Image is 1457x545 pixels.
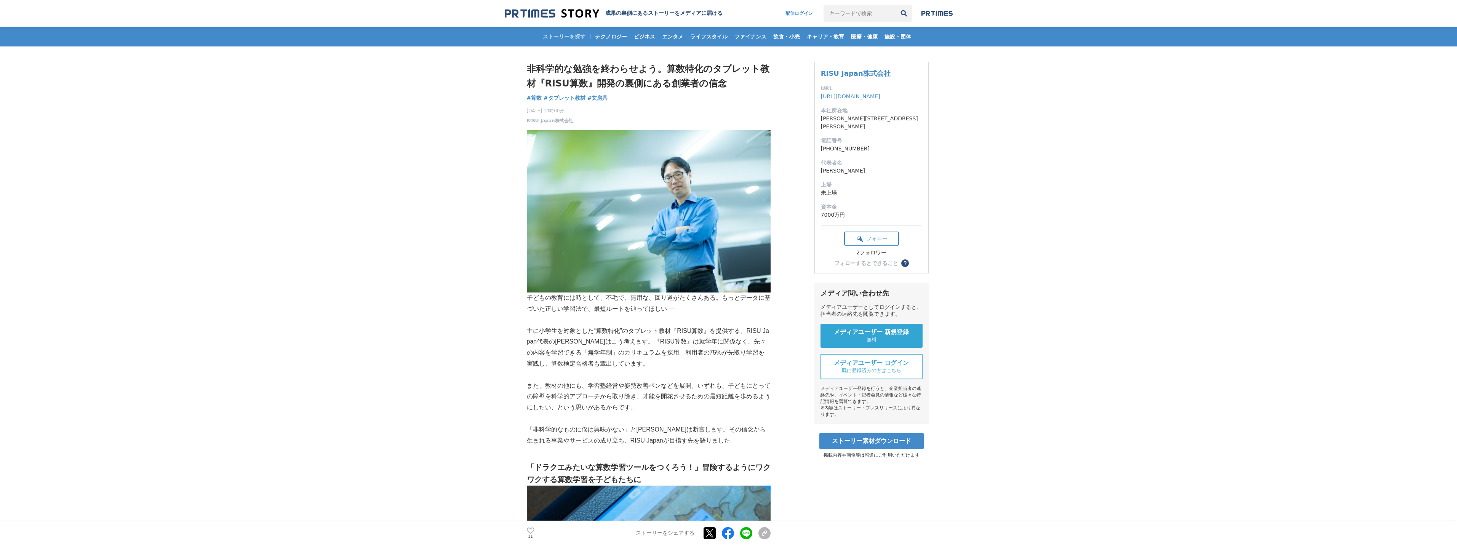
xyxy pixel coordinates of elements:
[778,5,820,22] a: 配信ログイン
[834,261,898,266] div: フォローするとできること
[631,33,658,40] span: ビジネス
[636,530,694,537] p: ストーリーをシェアする
[834,359,909,367] span: メディアユーザー ログイン
[631,27,658,46] a: ビジネス
[527,424,771,446] p: 「非科学的なものに僕は興味がない」と[PERSON_NAME]は断言します。その信念から生まれる事業やサービスの成り立ち、RISU Japanが目指す先を語りました。
[844,232,899,246] button: フォロー
[587,94,608,102] a: #文房具
[527,117,573,124] a: RISU Japan株式会社
[731,27,769,46] a: ファイナンス
[804,27,847,46] a: キャリア・教育
[848,27,881,46] a: 医療・健康
[820,304,923,318] div: メディアユーザーとしてログインすると、担当者の連絡先を閲覧できます。
[505,8,723,19] a: 成果の裏側にあるストーリーをメディアに届ける 成果の裏側にあるストーリーをメディアに届ける
[527,94,542,101] span: #算数
[820,354,923,379] a: メディアユーザー ログイン 既に登録済みの方はこちら
[820,324,923,348] a: メディアユーザー 新規登録 無料
[814,452,929,459] p: 掲載内容や画像等は報道にご利用いただけます
[605,10,723,17] h2: 成果の裏側にあるストーリーをメディアに届ける
[527,62,771,91] h1: 非科学的な勉強を終わらせよう。算数特化のタブレット教材『RISU算数』開発の裏側にある創業者の信念
[821,69,891,77] a: RISU Japan株式会社
[527,94,542,102] a: #算数
[527,107,573,114] span: [DATE] 10時00分
[527,292,771,315] p: 子どもの教育には時として、不毛で、無用な、回り道がたくさんある。もっとデータに基づいた正しい学習法で、最短ルートを辿ってほしい──
[804,33,847,40] span: キャリア・教育
[881,27,914,46] a: 施設・団体
[731,33,769,40] span: ファイナンス
[544,94,585,102] a: #タブレット教材
[527,535,534,539] p: 11
[659,33,686,40] span: エンタメ
[592,33,630,40] span: テクノロジー
[821,107,922,115] dt: 本社所在地
[819,433,924,449] a: ストーリー素材ダウンロード
[821,211,922,219] dd: 7000万円
[821,85,922,93] dt: URL
[770,27,803,46] a: 飲食・小売
[834,328,909,336] span: メディアユーザー 新規登録
[770,33,803,40] span: 飲食・小売
[821,159,922,167] dt: 代表者名
[842,367,901,374] span: 既に登録済みの方はこちら
[592,27,630,46] a: テクノロジー
[821,145,922,153] dd: [PHONE_NUMBER]
[881,33,914,40] span: 施設・団体
[821,189,922,197] dd: 未上場
[544,94,585,101] span: #タブレット教材
[527,326,771,369] p: 主に小学生を対象とした“算数特化”のタブレット教材『RISU算数』を提供する、RISU Japan代表の[PERSON_NAME]はこう考えます。『RISU算数』は就学年に関係なく、先々の内容を...
[844,249,899,256] div: 2フォロワー
[867,336,876,343] span: 無料
[659,27,686,46] a: エンタメ
[821,167,922,175] dd: [PERSON_NAME]
[824,5,896,22] input: キーワードで検索
[901,259,909,267] button: ？
[902,261,908,266] span: ？
[821,181,922,189] dt: 上場
[527,463,771,484] strong: 「ドラクエみたいな算数学習ツールをつくろう！」冒険するようにワクワクする算数学習を子どもたちに
[848,33,881,40] span: 医療・健康
[505,8,599,19] img: 成果の裏側にあるストーリーをメディアに届ける
[587,94,608,101] span: #文房具
[821,93,880,99] a: [URL][DOMAIN_NAME]
[821,137,922,145] dt: 電話番号
[527,130,771,293] img: thumbnail_3cbd7b20-7324-11ee-a18d-1b9966bffe8d.jpg
[921,10,953,16] img: prtimes
[820,289,923,298] div: メディア問い合わせ先
[527,380,771,413] p: また、教材の他にも、学習塾経営や姿勢改善ペンなどを展開。いずれも、子どもにとっての障壁を科学的アプローチから取り除き、才能を開花させるための最短距離を歩めるようにしたい、という思いがあるからです。
[896,5,912,22] button: 検索
[687,27,731,46] a: ライフスタイル
[821,203,922,211] dt: 資本金
[687,33,731,40] span: ライフスタイル
[821,115,922,131] dd: [PERSON_NAME][STREET_ADDRESS][PERSON_NAME]
[820,385,923,418] div: メディアユーザー登録を行うと、企業担当者の連絡先や、イベント・記者会見の情報など様々な特記情報を閲覧できます。 ※内容はストーリー・プレスリリースにより異なります。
